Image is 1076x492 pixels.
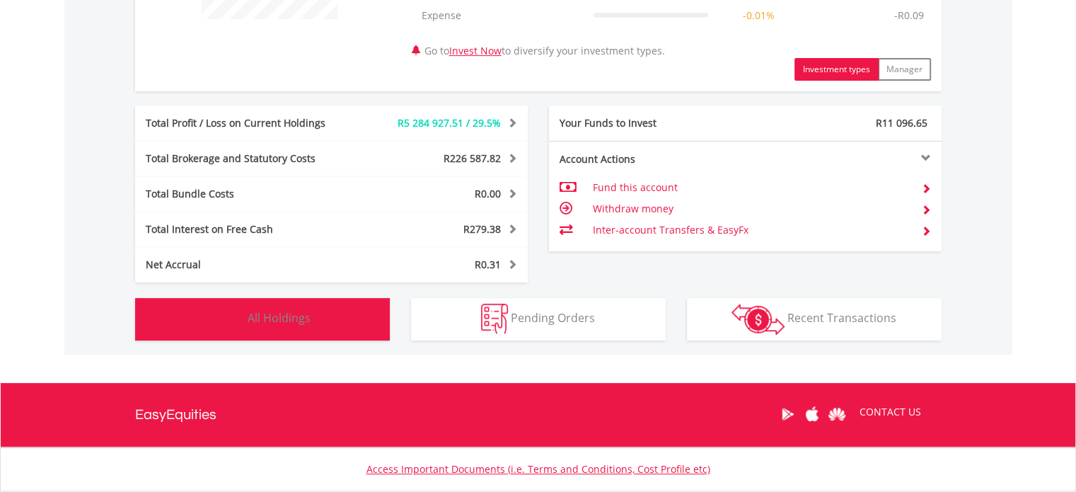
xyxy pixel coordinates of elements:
td: Withdraw money [592,198,910,219]
a: Google Play [775,392,800,436]
img: holdings-wht.png [214,304,245,334]
td: -R0.09 [887,1,931,30]
a: Access Important Documents (i.e. Terms and Conditions, Cost Profile etc) [366,462,710,476]
td: -0.01% [715,1,802,30]
div: Total Brokerage and Statutory Costs [135,151,364,166]
td: Fund this account [592,177,910,198]
div: Your Funds to Invest [549,116,746,130]
img: transactions-zar-wht.png [731,304,785,335]
span: R11 096.65 [876,116,927,130]
button: Recent Transactions [687,298,942,341]
button: Manager [878,58,931,81]
span: R0.00 [475,187,501,200]
button: Pending Orders [411,298,666,341]
td: Inter-account Transfers & EasyFx [592,219,910,241]
div: Account Actions [549,152,746,166]
div: Net Accrual [135,258,364,272]
div: Total Profit / Loss on Current Holdings [135,116,364,130]
a: EasyEquities [135,383,216,447]
span: R5 284 927.51 / 29.5% [398,116,501,130]
button: All Holdings [135,298,390,341]
a: Huawei [825,392,850,436]
a: Apple [800,392,825,436]
span: Pending Orders [511,310,595,326]
span: Recent Transactions [787,310,896,326]
img: pending_instructions-wht.png [481,304,508,334]
td: Expense [415,1,586,30]
span: R226 587.82 [444,151,501,165]
button: Investment types [794,58,879,81]
span: All Holdings [248,310,311,326]
div: Total Interest on Free Cash [135,222,364,236]
div: Total Bundle Costs [135,187,364,201]
a: CONTACT US [850,392,931,432]
span: R279.38 [463,222,501,236]
a: Invest Now [449,44,502,57]
span: R0.31 [475,258,501,271]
